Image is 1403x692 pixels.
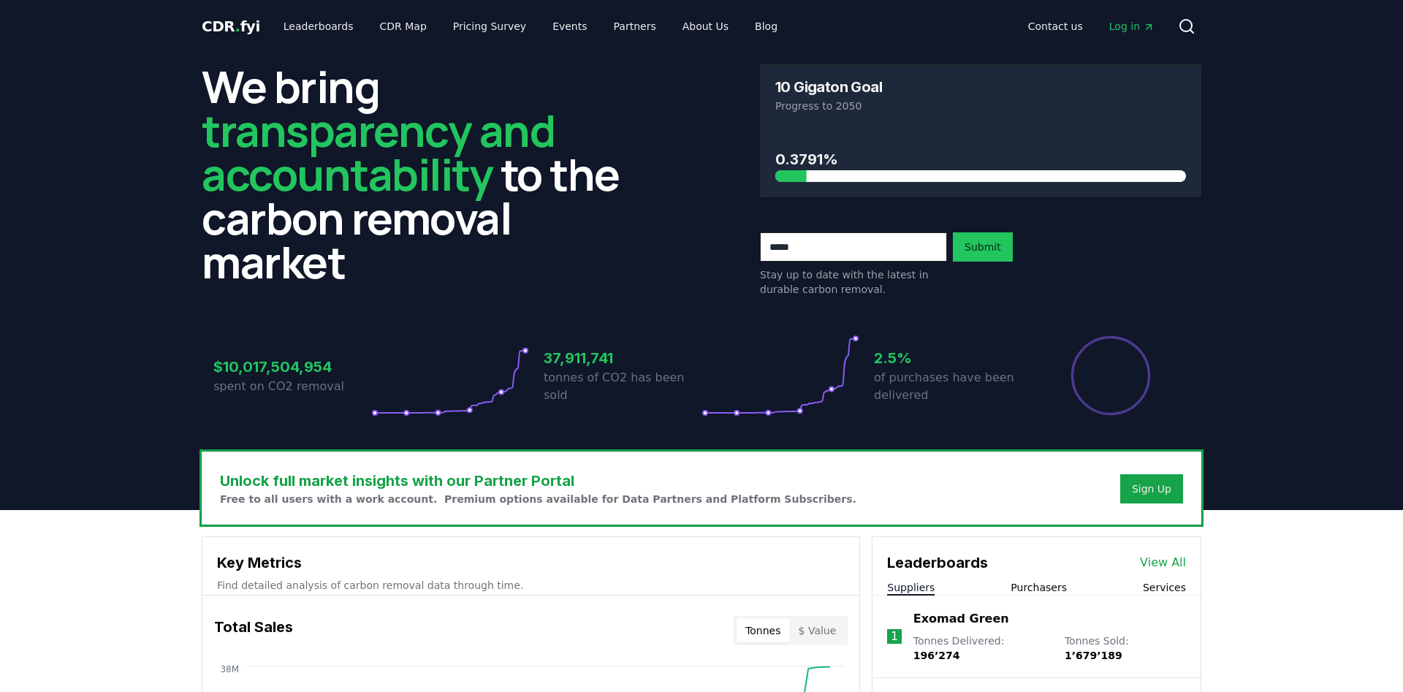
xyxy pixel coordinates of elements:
[887,580,935,595] button: Suppliers
[602,13,668,39] a: Partners
[202,18,260,35] span: CDR fyi
[874,347,1032,369] h3: 2.5%
[1065,650,1122,661] span: 1’679’189
[775,80,882,94] h3: 10 Gigaton Goal
[213,378,371,395] p: spent on CO2 removal
[544,347,701,369] h3: 37,911,741
[217,552,845,574] h3: Key Metrics
[953,232,1013,262] button: Submit
[1132,482,1171,496] a: Sign Up
[1011,580,1067,595] button: Purchasers
[1143,580,1186,595] button: Services
[775,99,1186,113] p: Progress to 2050
[737,619,789,642] button: Tonnes
[1109,19,1155,34] span: Log in
[202,100,555,204] span: transparency and accountability
[743,13,789,39] a: Blog
[1140,554,1186,571] a: View All
[213,356,371,378] h3: $10,017,504,954
[913,650,960,661] span: 196’274
[1098,13,1166,39] a: Log in
[220,664,239,674] tspan: 38M
[541,13,598,39] a: Events
[544,369,701,404] p: tonnes of CO2 has been sold
[272,13,365,39] a: Leaderboards
[891,628,898,645] p: 1
[1070,335,1152,417] div: Percentage of sales delivered
[1120,474,1183,503] button: Sign Up
[214,616,293,645] h3: Total Sales
[441,13,538,39] a: Pricing Survey
[790,619,845,642] button: $ Value
[368,13,438,39] a: CDR Map
[671,13,740,39] a: About Us
[1065,634,1186,663] p: Tonnes Sold :
[913,610,1009,628] a: Exomad Green
[887,552,988,574] h3: Leaderboards
[1016,13,1095,39] a: Contact us
[235,18,240,35] span: .
[202,64,643,284] h2: We bring to the carbon removal market
[913,634,1050,663] p: Tonnes Delivered :
[217,578,845,593] p: Find detailed analysis of carbon removal data through time.
[874,369,1032,404] p: of purchases have been delivered
[1016,13,1166,39] nav: Main
[760,267,947,297] p: Stay up to date with the latest in durable carbon removal.
[220,492,856,506] p: Free to all users with a work account. Premium options available for Data Partners and Platform S...
[272,13,789,39] nav: Main
[202,16,260,37] a: CDR.fyi
[220,470,856,492] h3: Unlock full market insights with our Partner Portal
[775,148,1186,170] h3: 0.3791%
